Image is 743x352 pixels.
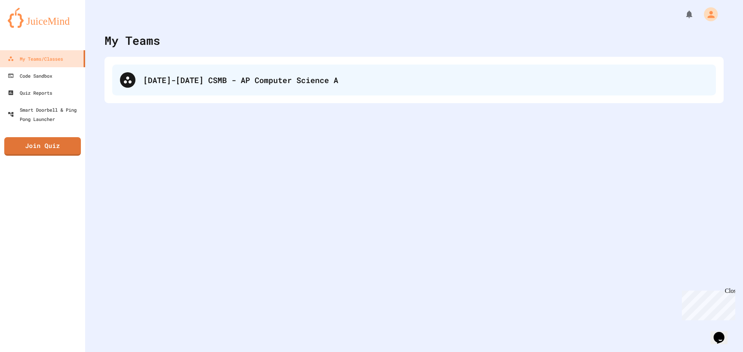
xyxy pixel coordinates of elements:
iframe: chat widget [710,321,735,344]
div: Chat with us now!Close [3,3,53,49]
div: [DATE]-[DATE] CSMB - AP Computer Science A [143,74,708,86]
div: My Account [696,5,720,23]
div: My Teams [104,32,160,49]
div: Code Sandbox [8,71,52,80]
div: My Teams/Classes [8,54,63,63]
iframe: chat widget [679,287,735,320]
a: Join Quiz [4,137,81,156]
div: [DATE]-[DATE] CSMB - AP Computer Science A [112,65,716,95]
div: Smart Doorbell & Ping Pong Launcher [8,105,82,124]
img: logo-orange.svg [8,8,77,28]
div: Quiz Reports [8,88,52,97]
div: My Notifications [670,8,696,21]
